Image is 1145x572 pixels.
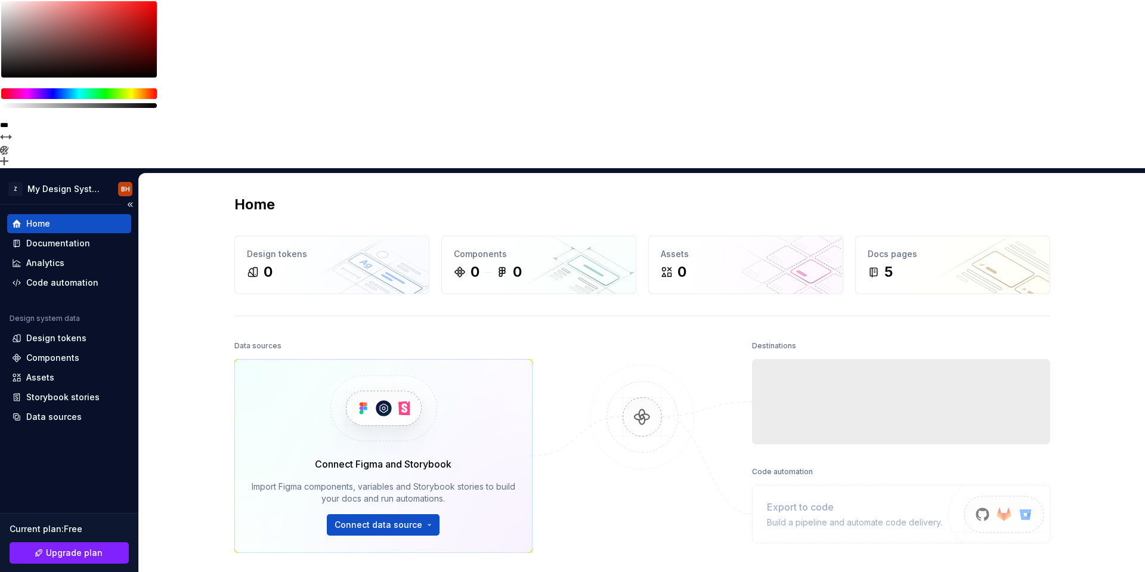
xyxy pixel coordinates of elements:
div: Assets [26,372,54,384]
a: Upgrade plan [10,542,129,564]
div: Current plan : Free [10,523,129,535]
div: Data sources [26,411,82,423]
div: Design tokens [247,248,417,260]
a: Data sources [7,407,131,426]
div: 0 [264,262,273,282]
h2: Home [234,195,275,214]
a: Docs pages5 [855,236,1050,294]
div: Export to code [767,500,942,514]
div: 0 [471,262,479,282]
div: Connect Figma and Storybook [315,457,451,471]
div: Storybook stories [26,391,100,403]
div: Destinations [752,338,796,354]
div: Home [26,218,50,230]
a: Components [7,348,131,367]
a: Design tokens0 [234,236,429,294]
div: 0 [677,262,686,282]
div: 5 [884,262,893,282]
div: Components [26,352,79,364]
span: Connect data source [335,519,422,531]
span: Upgrade plan [46,547,103,559]
a: Home [7,214,131,233]
div: Analytics [26,257,64,269]
div: Design system data [10,314,80,323]
a: Documentation [7,234,131,253]
div: Components [454,248,624,260]
div: Docs pages [868,248,1038,260]
div: My Design System [27,183,104,195]
button: Connect data source [327,514,440,536]
a: Design tokens [7,329,131,348]
button: ZMy Design SystemBH [2,176,136,202]
div: Design tokens [26,332,86,344]
a: Analytics [7,253,131,273]
a: Assets0 [648,236,843,294]
button: Collapse sidebar [122,196,138,213]
div: Data sources [234,338,281,354]
div: Code automation [26,277,98,289]
div: Assets [661,248,831,260]
div: Documentation [26,237,90,249]
div: Build a pipeline and automate code delivery. [767,517,942,528]
div: BH [121,184,130,194]
a: Storybook stories [7,388,131,407]
div: 0 [513,262,522,282]
div: Import Figma components, variables and Storybook stories to build your docs and run automations. [252,481,515,505]
div: Code automation [752,463,813,480]
a: Components00 [441,236,636,294]
a: Code automation [7,273,131,292]
div: Z [8,182,23,196]
a: Assets [7,368,131,387]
